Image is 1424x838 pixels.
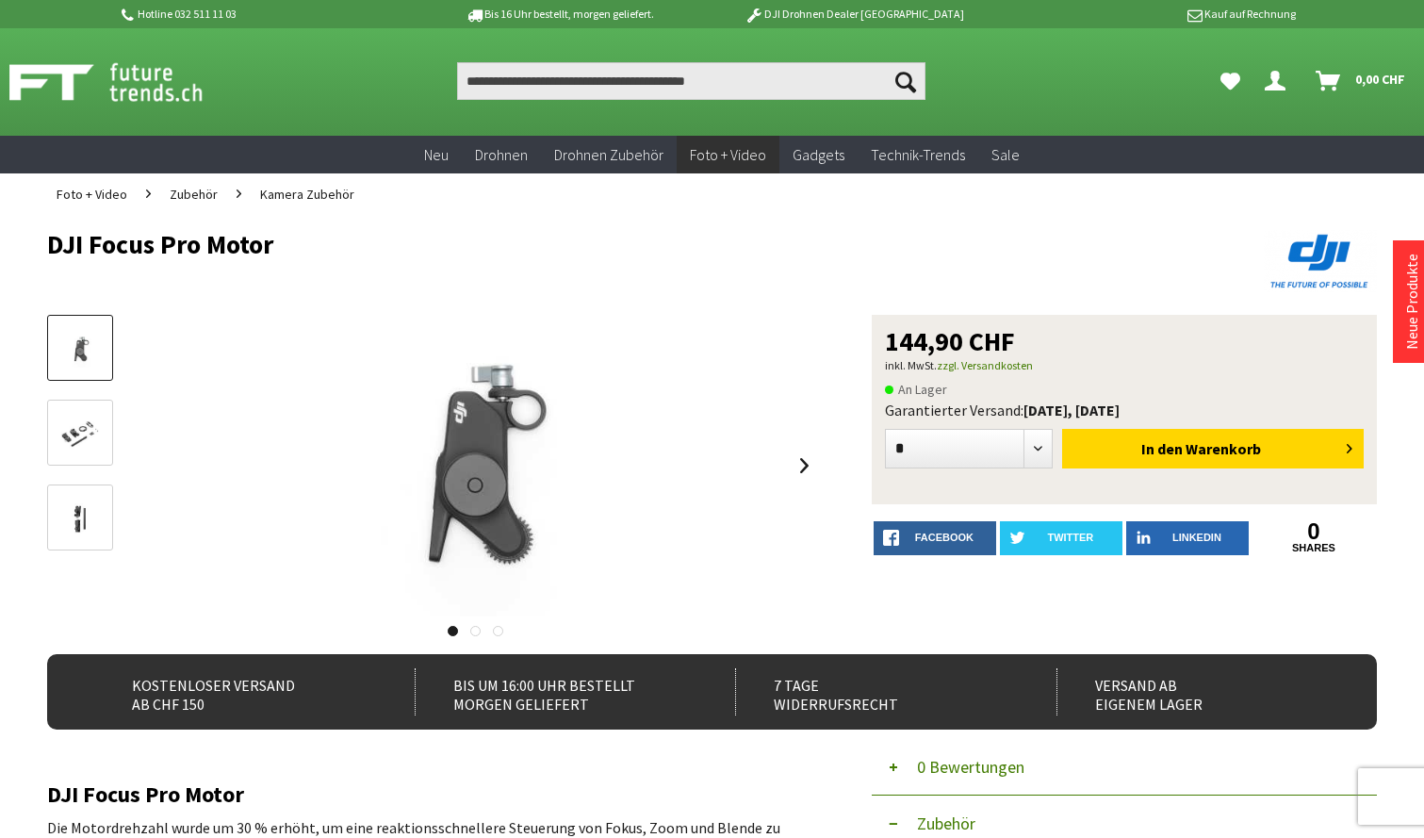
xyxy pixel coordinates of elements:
[793,145,844,164] span: Gadgets
[1355,64,1405,94] span: 0,00 CHF
[1002,3,1296,25] p: Kauf auf Rechnung
[1023,401,1120,419] b: [DATE], [DATE]
[9,58,244,106] img: Shop Futuretrends - zur Startseite wechseln
[915,532,974,543] span: facebook
[1000,521,1122,555] a: twitter
[1308,62,1415,100] a: Warenkorb
[53,331,107,368] img: Vorschau: DJI Focus Pro Motor
[1252,542,1375,554] a: shares
[1264,230,1377,292] img: DJI
[874,521,996,555] a: facebook
[1211,62,1250,100] a: Meine Favoriten
[415,668,696,715] div: Bis um 16:00 Uhr bestellt Morgen geliefert
[707,3,1001,25] p: DJI Drohnen Dealer [GEOGRAPHIC_DATA]
[991,145,1020,164] span: Sale
[1257,62,1301,100] a: Dein Konto
[260,186,354,203] span: Kamera Zubehör
[885,354,1364,377] p: inkl. MwSt.
[779,136,858,174] a: Gadgets
[1172,532,1221,543] span: LinkedIn
[413,3,707,25] p: Bis 16 Uhr bestellt, morgen geliefert.
[47,782,818,807] h2: DJI Focus Pro Motor
[475,145,528,164] span: Drohnen
[462,136,541,174] a: Drohnen
[1126,521,1249,555] a: LinkedIn
[1252,521,1375,542] a: 0
[937,358,1033,372] a: zzgl. Versandkosten
[249,315,701,616] img: DJI Focus Pro Motor
[858,136,978,174] a: Technik-Trends
[57,186,127,203] span: Foto + Video
[160,173,227,215] a: Zubehör
[541,136,677,174] a: Drohnen Zubehör
[690,145,766,164] span: Foto + Video
[457,62,925,100] input: Produkt, Marke, Kategorie, EAN, Artikelnummer…
[735,668,1017,715] div: 7 Tage Widerrufsrecht
[885,401,1364,419] div: Garantierter Versand:
[1047,532,1093,543] span: twitter
[1056,668,1338,715] div: Versand ab eigenem Lager
[251,173,364,215] a: Kamera Zubehör
[411,136,462,174] a: Neu
[1141,439,1183,458] span: In den
[170,186,218,203] span: Zubehör
[886,62,925,100] button: Suchen
[885,378,947,401] span: An Lager
[424,145,449,164] span: Neu
[871,145,965,164] span: Technik-Trends
[978,136,1033,174] a: Sale
[677,136,779,174] a: Foto + Video
[94,668,376,715] div: Kostenloser Versand ab CHF 150
[554,145,663,164] span: Drohnen Zubehör
[47,173,137,215] a: Foto + Video
[1186,439,1261,458] span: Warenkorb
[47,230,1111,258] h1: DJI Focus Pro Motor
[1062,429,1364,468] button: In den Warenkorb
[119,3,413,25] p: Hotline 032 511 11 03
[1402,254,1421,350] a: Neue Produkte
[885,328,1015,354] span: 144,90 CHF
[872,739,1377,796] button: 0 Bewertungen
